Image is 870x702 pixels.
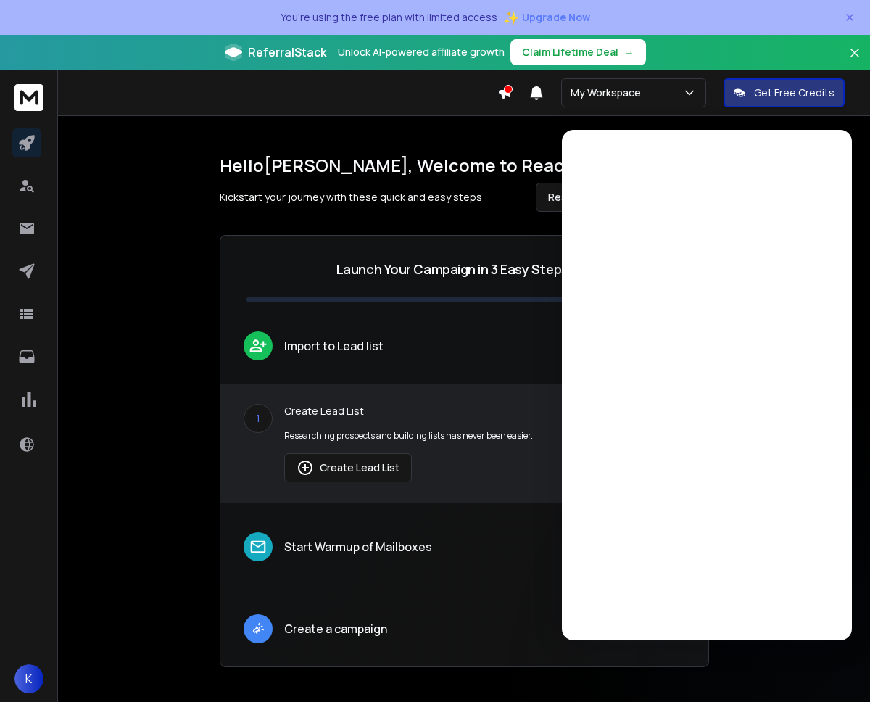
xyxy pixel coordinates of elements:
p: Create a campaign [284,620,387,637]
p: My Workspace [571,86,647,100]
button: Close banner [845,44,864,78]
div: 1 [244,404,273,433]
p: Create Lead List [284,404,685,418]
p: Get Free Credits [754,86,834,100]
img: lead [249,336,268,355]
span: ✨ [503,7,519,28]
button: Restart Tour [536,183,622,212]
iframe: Intercom live chat [817,652,852,687]
button: leadCreate a campaign [220,603,708,666]
p: Launch Your Campaign in 3 Easy Steps [336,259,568,279]
span: Upgrade Now [522,10,590,25]
p: Kickstart your journey with these quick and easy steps [220,190,482,205]
iframe: Intercom live chat [562,130,852,640]
button: Claim Lifetime Deal→ [510,39,646,65]
button: leadImport to Lead list [220,320,708,384]
button: K [14,664,43,693]
p: Unlock AI-powered affiliate growth [338,45,505,59]
img: lead [249,537,268,556]
button: leadStart Warmup of Mailboxes [220,521,708,585]
p: You're using the free plan with limited access [281,10,497,25]
p: Start Warmup of Mailboxes [284,538,432,556]
p: Import to Lead list [284,337,384,355]
img: lead [249,619,268,637]
p: Researching prospects and building lists has never been easier. [284,430,685,442]
span: ReferralStack [248,44,326,61]
span: → [624,45,634,59]
img: lead [297,459,314,476]
h1: Hello [PERSON_NAME] , Welcome to ReachInbox [220,154,709,177]
button: Get Free Credits [724,78,845,107]
button: Create Lead List [284,453,412,482]
button: ✨Upgrade Now [503,3,590,32]
div: leadImport to Lead list [220,384,708,503]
